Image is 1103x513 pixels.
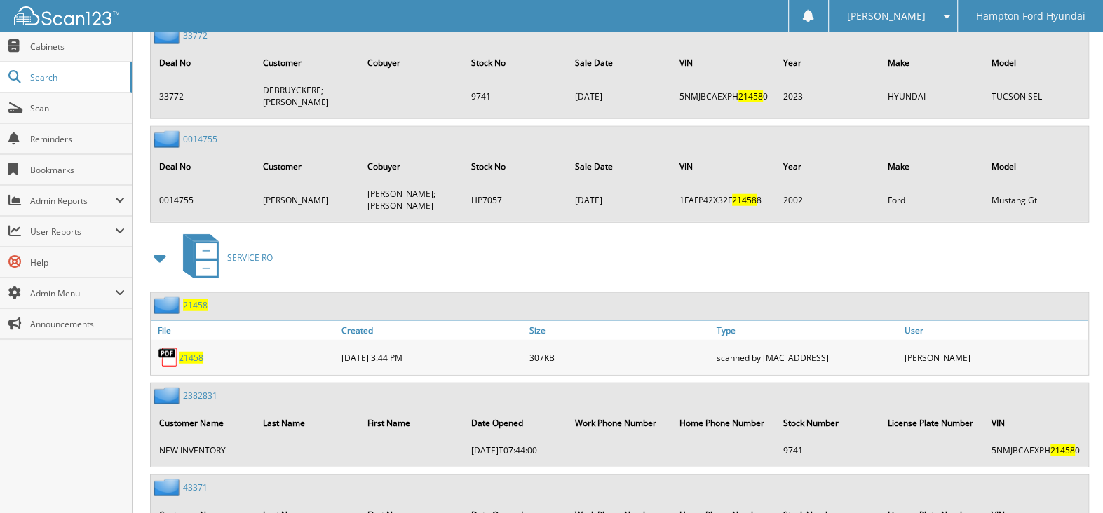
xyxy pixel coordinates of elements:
[1033,446,1103,513] iframe: Chat Widget
[183,133,217,145] a: 0014755
[984,48,1087,77] th: Model
[672,439,775,462] td: --
[880,439,982,462] td: --
[568,78,670,114] td: [DATE]
[30,226,115,238] span: User Reports
[732,194,757,206] span: 21458
[672,78,775,114] td: 5NMJBCAEXPH 0
[975,12,1085,20] span: Hampton Ford Hyundai
[776,78,879,114] td: 2023
[338,321,525,340] a: Created
[901,343,1088,371] div: [PERSON_NAME]
[568,182,670,217] td: [DATE]
[672,182,775,217] td: 1FAFP42X32F 8
[776,409,879,437] th: Stock Number
[154,27,183,44] img: folder2.png
[713,343,900,371] div: scanned by [MAC_ADDRESS]
[154,296,183,314] img: folder2.png
[338,343,525,371] div: [DATE] 3:44 PM
[30,164,125,176] span: Bookmarks
[776,152,879,181] th: Year
[568,152,670,181] th: Sale Date
[151,321,338,340] a: File
[880,78,982,114] td: HYUNDAI
[227,252,273,264] span: SERVICE RO
[152,409,255,437] th: Customer Name
[360,182,463,217] td: [PERSON_NAME];[PERSON_NAME]
[464,182,567,217] td: HP7057
[880,409,982,437] th: License Plate Number
[672,409,775,437] th: Home Phone Number
[256,48,358,77] th: Customer
[672,152,775,181] th: VIN
[360,409,463,437] th: First Name
[360,78,463,114] td: --
[152,439,255,462] td: NEW INVENTORY
[256,78,358,114] td: DEBRUYCKERE;[PERSON_NAME]
[738,90,763,102] span: 21458
[30,195,115,207] span: Admin Reports
[713,321,900,340] a: Type
[183,299,208,311] a: 21458
[360,152,463,181] th: Cobuyer
[30,287,115,299] span: Admin Menu
[464,152,567,181] th: Stock No
[568,409,670,437] th: Work Phone Number
[30,102,125,114] span: Scan
[158,347,179,368] img: PDF.png
[901,321,1088,340] a: User
[256,439,358,462] td: --
[880,182,982,217] td: Ford
[1050,444,1075,456] span: 21458
[360,439,463,462] td: --
[30,41,125,53] span: Cabinets
[880,48,982,77] th: Make
[30,256,125,268] span: Help
[183,29,208,41] a: 33772
[526,343,713,371] div: 307KB
[175,230,273,285] a: SERVICE RO
[464,48,567,77] th: Stock No
[984,439,1087,462] td: 5NMJBCAEXPH 0
[847,12,926,20] span: [PERSON_NAME]
[30,133,125,145] span: Reminders
[256,152,358,181] th: Customer
[154,479,183,496] img: folder2.png
[672,48,775,77] th: VIN
[183,390,217,402] a: 2382831
[526,321,713,340] a: Size
[360,48,463,77] th: Cobuyer
[183,481,208,493] a: 43371
[154,130,183,148] img: folder2.png
[464,439,567,462] td: [DATE]T07:44:00
[984,152,1087,181] th: Model
[776,48,879,77] th: Year
[464,78,567,114] td: 9741
[154,387,183,404] img: folder2.png
[568,48,670,77] th: Sale Date
[14,6,119,25] img: scan123-logo-white.svg
[984,182,1087,217] td: Mustang Gt
[984,78,1087,114] td: TUCSON SEL
[152,152,255,181] th: Deal No
[256,409,358,437] th: Last Name
[152,48,255,77] th: Deal No
[464,409,567,437] th: Date Opened
[152,78,255,114] td: 33772
[30,318,125,330] span: Announcements
[776,182,879,217] td: 2002
[152,182,255,217] td: 0014755
[256,182,358,217] td: [PERSON_NAME]
[776,439,879,462] td: 9741
[179,352,203,364] a: 21458
[30,71,123,83] span: Search
[880,152,982,181] th: Make
[568,439,670,462] td: --
[984,409,1087,437] th: VIN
